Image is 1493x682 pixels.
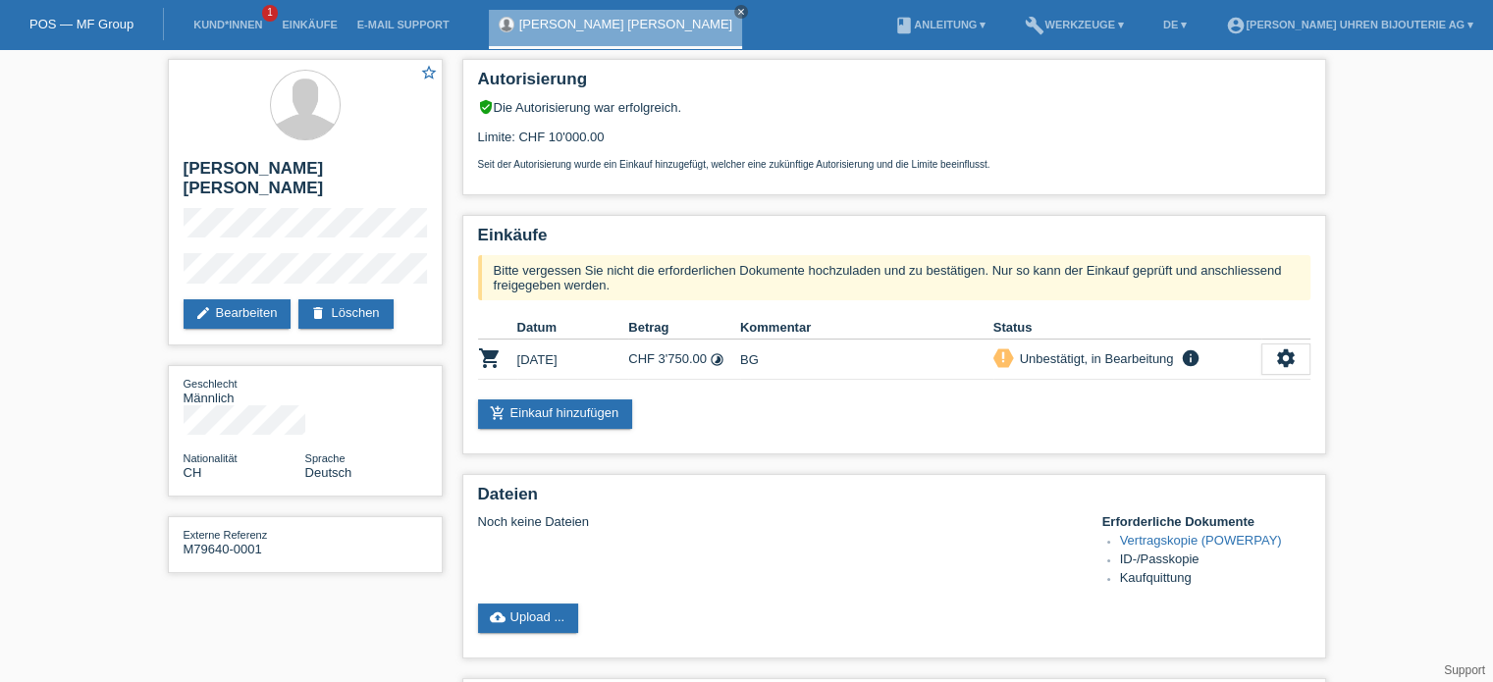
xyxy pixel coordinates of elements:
[1444,663,1485,677] a: Support
[490,609,506,625] i: cloud_upload
[347,19,459,30] a: E-Mail Support
[310,305,326,321] i: delete
[262,5,278,22] span: 1
[996,350,1010,364] i: priority_high
[1275,347,1297,369] i: settings
[478,346,502,370] i: POSP00027997
[420,64,438,81] i: star_border
[184,159,427,208] h2: [PERSON_NAME] [PERSON_NAME]
[740,340,993,380] td: BG
[29,17,133,31] a: POS — MF Group
[478,99,1310,115] div: Die Autorisierung war erfolgreich.
[517,316,629,340] th: Datum
[305,465,352,480] span: Deutsch
[478,70,1310,99] h2: Autorisierung
[478,399,633,429] a: add_shopping_cartEinkauf hinzufügen
[298,299,393,329] a: deleteLöschen
[184,376,305,405] div: Männlich
[517,340,629,380] td: [DATE]
[734,5,748,19] a: close
[478,603,579,633] a: cloud_uploadUpload ...
[184,465,202,480] span: Schweiz
[478,159,1310,170] p: Seit der Autorisierung wurde ein Einkauf hinzugefügt, welcher eine zukünftige Autorisierung und d...
[1015,19,1134,30] a: buildWerkzeuge ▾
[420,64,438,84] a: star_border
[1025,16,1044,35] i: build
[1120,570,1310,589] li: Kaufquittung
[1178,348,1201,368] i: info
[1226,16,1246,35] i: account_circle
[740,316,993,340] th: Kommentar
[305,452,346,464] span: Sprache
[184,452,238,464] span: Nationalität
[184,378,238,390] span: Geschlecht
[628,340,740,380] td: CHF 3'750.00
[1102,514,1310,529] h4: Erforderliche Dokumente
[1120,533,1282,548] a: Vertragskopie (POWERPAY)
[628,316,740,340] th: Betrag
[478,514,1078,529] div: Noch keine Dateien
[710,352,724,367] i: Fixe Raten (24 Raten)
[272,19,347,30] a: Einkäufe
[1120,551,1310,570] li: ID-/Passkopie
[478,485,1310,514] h2: Dateien
[478,255,1310,300] div: Bitte vergessen Sie nicht die erforderlichen Dokumente hochzuladen und zu bestätigen. Nur so kann...
[490,405,506,421] i: add_shopping_cart
[519,17,732,31] a: [PERSON_NAME] [PERSON_NAME]
[195,305,211,321] i: edit
[184,527,305,556] div: M79640-0001
[478,99,494,115] i: verified_user
[884,19,995,30] a: bookAnleitung ▾
[894,16,914,35] i: book
[1216,19,1483,30] a: account_circle[PERSON_NAME] Uhren Bijouterie AG ▾
[184,529,268,541] span: Externe Referenz
[993,316,1261,340] th: Status
[478,226,1310,255] h2: Einkäufe
[184,299,292,329] a: editBearbeiten
[478,115,1310,170] div: Limite: CHF 10'000.00
[184,19,272,30] a: Kund*innen
[736,7,746,17] i: close
[1014,348,1174,369] div: Unbestätigt, in Bearbeitung
[1153,19,1197,30] a: DE ▾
